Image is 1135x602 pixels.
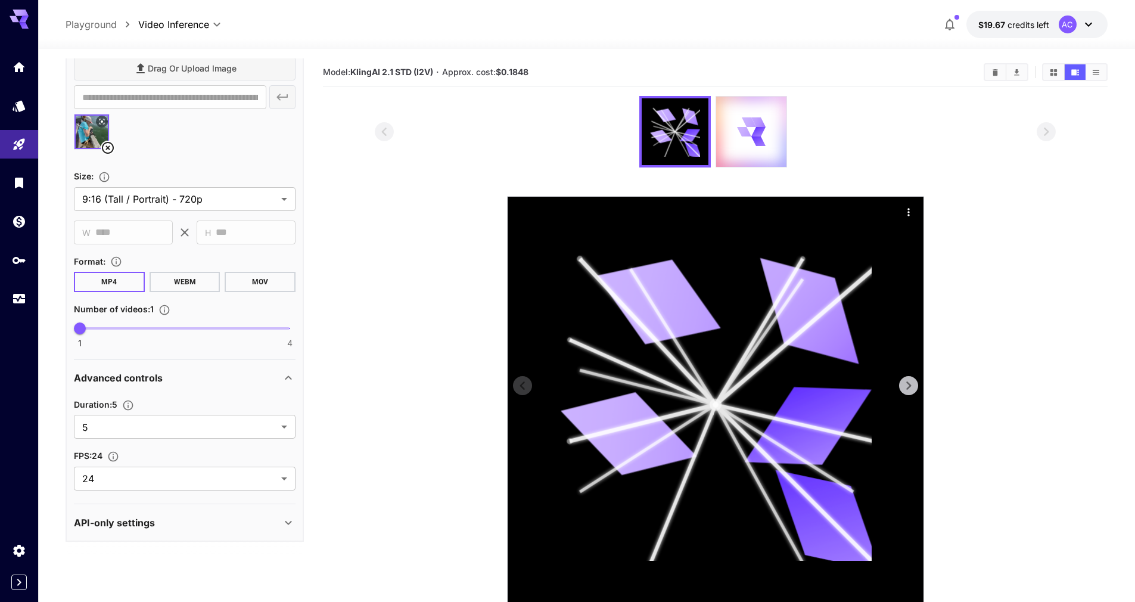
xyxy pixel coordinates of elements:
span: 5 [82,420,276,435]
span: 1 [78,337,82,349]
span: Duration : 5 [74,399,117,409]
p: · [436,65,439,79]
b: $0.1848 [496,67,528,77]
div: Show media in grid viewShow media in video viewShow media in list view [1042,63,1108,81]
p: API-only settings [74,516,155,530]
span: Video Inference [138,17,209,32]
div: Advanced controls [74,364,296,392]
button: Specify how many videos to generate in a single request. Each video generation will be charged se... [154,304,175,316]
span: Format : [74,256,105,266]
span: FPS : 24 [74,451,102,461]
button: MP4 [74,272,145,292]
button: Show media in grid view [1043,64,1064,80]
span: 9:16 (Tall / Portrait) - 720p [82,192,276,206]
span: Size : [74,171,94,181]
span: Number of videos : 1 [74,304,154,314]
span: Model: [323,67,433,77]
div: API-only settings [74,508,296,537]
a: Playground [66,17,117,32]
nav: breadcrumb [66,17,138,32]
span: credits left [1007,20,1049,30]
button: MOV [225,272,296,292]
button: Adjust the dimensions of the generated image by specifying its width and height in pixels, or sel... [94,171,115,183]
button: Expand sidebar [11,575,27,590]
div: Clear AllDownload All [984,63,1028,81]
div: AC [1059,15,1077,33]
div: API Keys [12,253,26,268]
div: Actions [900,203,918,221]
span: H [205,226,211,240]
span: 24 [82,471,276,486]
div: Usage [12,291,26,306]
div: Models [12,98,26,113]
span: $19.67 [978,20,1007,30]
span: W [82,226,91,240]
button: Set the fps [102,451,124,463]
button: Show media in list view [1086,64,1106,80]
div: Wallet [12,214,26,229]
div: Home [12,60,26,75]
span: Approx. cost: [442,67,528,77]
p: Advanced controls [74,371,163,385]
button: Choose the file format for the output video. [105,256,127,268]
button: Show media in video view [1065,64,1086,80]
b: KlingAI 2.1 STD (I2V) [350,67,433,77]
div: Settings [12,543,26,558]
button: $19.6715AC [966,11,1108,38]
button: Set the number of duration [117,399,139,411]
span: 4 [287,337,293,349]
button: WEBM [150,272,220,292]
button: Clear All [985,64,1006,80]
div: $19.6715 [978,18,1049,31]
div: Library [12,175,26,190]
button: Download All [1006,64,1027,80]
div: Playground [12,137,26,152]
